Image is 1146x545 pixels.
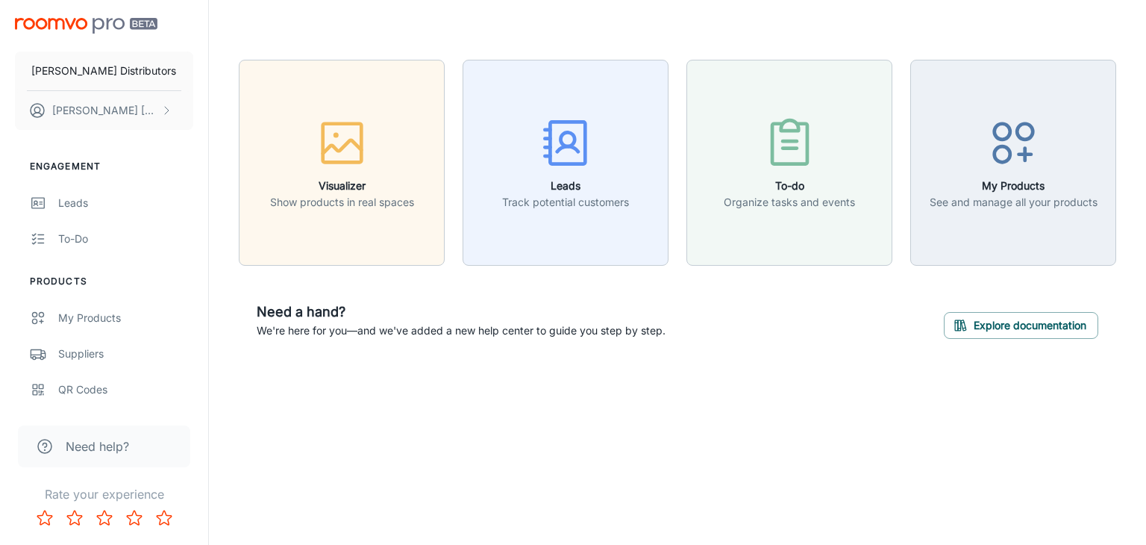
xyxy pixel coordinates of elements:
button: [PERSON_NAME] Distributors [15,52,193,90]
p: We're here for you—and we've added a new help center to guide you step by step. [257,323,666,339]
button: My ProductsSee and manage all your products [910,60,1116,266]
p: Track potential customers [502,194,629,211]
div: QR Codes [58,381,193,398]
p: [PERSON_NAME] [PERSON_NAME] [52,102,157,119]
h6: Visualizer [270,178,414,194]
button: Explore documentation [944,312,1098,339]
a: To-doOrganize tasks and events [686,154,892,169]
button: LeadsTrack potential customers [463,60,668,266]
div: My Products [58,310,193,326]
div: Suppliers [58,346,193,362]
p: Show products in real spaces [270,194,414,211]
p: [PERSON_NAME] Distributors [31,63,176,79]
img: Roomvo PRO Beta [15,18,157,34]
div: To-do [58,231,193,247]
a: My ProductsSee and manage all your products [910,154,1116,169]
h6: Leads [502,178,629,194]
p: See and manage all your products [930,194,1098,211]
h6: My Products [930,178,1098,194]
a: Explore documentation [944,317,1098,331]
div: Leads [58,195,193,211]
p: Organize tasks and events [724,194,855,211]
button: VisualizerShow products in real spaces [239,60,445,266]
h6: To-do [724,178,855,194]
a: LeadsTrack potential customers [463,154,668,169]
button: [PERSON_NAME] [PERSON_NAME] [15,91,193,130]
h6: Need a hand? [257,302,666,323]
button: To-doOrganize tasks and events [686,60,892,266]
